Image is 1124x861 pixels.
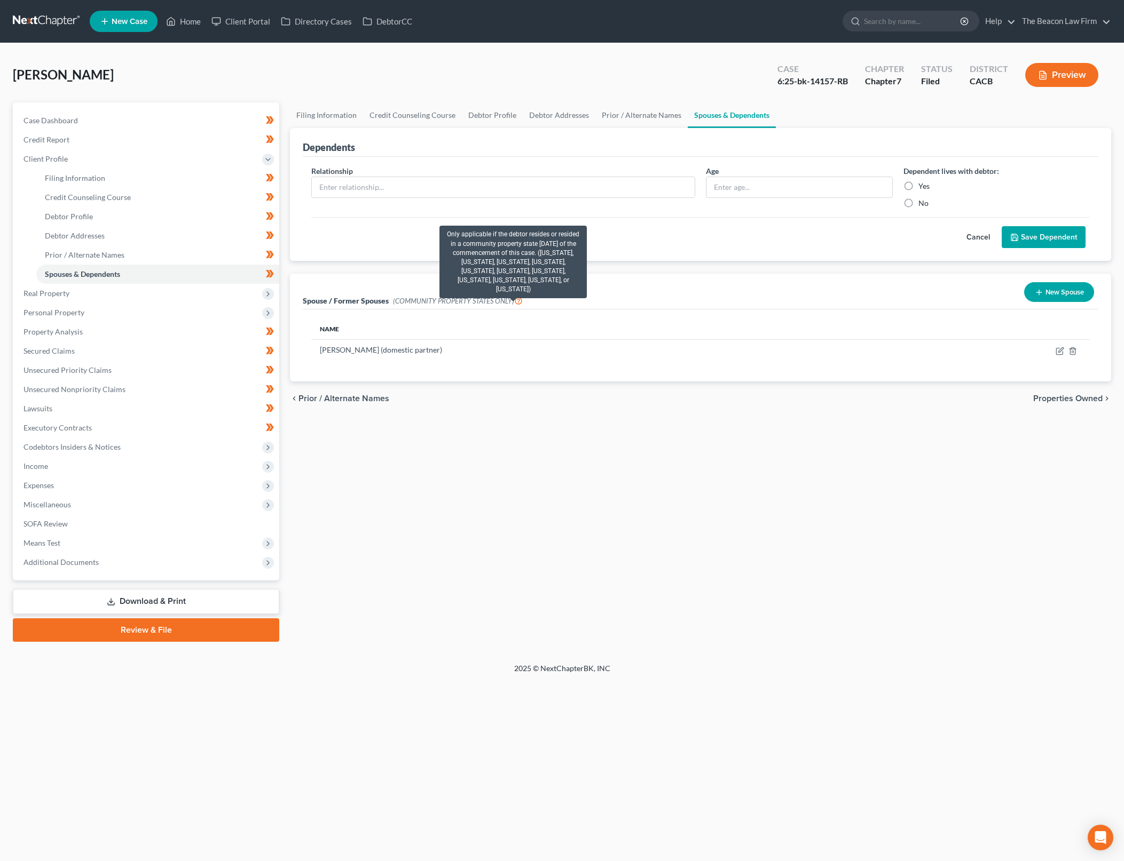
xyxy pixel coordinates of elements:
[36,169,279,188] a: Filing Information
[13,67,114,82] span: [PERSON_NAME]
[23,538,60,547] span: Means Test
[864,11,962,31] input: Search by name...
[1033,394,1111,403] button: Properties Owned chevron_right
[1002,226,1086,249] button: Save Dependent
[45,269,120,278] span: Spouses & Dependents
[45,231,105,240] span: Debtor Addresses
[23,327,83,336] span: Property Analysis
[15,514,279,533] a: SOFA Review
[13,618,279,642] a: Review & File
[921,75,953,87] div: Filed
[439,226,587,298] div: Only applicable if the debtor resides or resided in a community property state [DATE] of the comm...
[462,102,523,128] a: Debtor Profile
[955,227,1002,248] button: Cancel
[311,166,353,176] span: Relationship
[303,141,355,154] div: Dependents
[45,212,93,221] span: Debtor Profile
[15,341,279,361] a: Secured Claims
[206,12,276,31] a: Client Portal
[45,250,124,259] span: Prior / Alternate Names
[276,12,357,31] a: Directory Cases
[290,102,363,128] a: Filing Information
[45,173,105,182] span: Filing Information
[15,111,279,130] a: Case Dashboard
[23,519,68,528] span: SOFA Review
[298,394,389,403] span: Prior / Alternate Names
[903,165,999,177] label: Dependent lives with debtor:
[1017,12,1111,31] a: The Beacon Law Firm
[23,154,68,163] span: Client Profile
[13,589,279,614] a: Download & Print
[921,63,953,75] div: Status
[23,289,69,298] span: Real Property
[23,557,99,567] span: Additional Documents
[1024,282,1094,302] button: New Spouse
[706,177,892,197] input: Enter age...
[706,165,719,177] label: Age
[1088,825,1113,850] div: Open Intercom Messenger
[311,340,907,360] td: [PERSON_NAME] (domestic partner)
[23,404,52,413] span: Lawsuits
[23,116,78,125] span: Case Dashboard
[23,423,92,432] span: Executory Contracts
[1033,394,1103,403] span: Properties Owned
[23,385,125,394] span: Unsecured Nonpriority Claims
[36,245,279,265] a: Prior / Alternate Names
[688,102,776,128] a: Spouses & Dependents
[290,394,389,403] button: chevron_left Prior / Alternate Names
[393,297,523,305] span: (COMMUNITY PROPERTY STATES ONLY)
[15,361,279,380] a: Unsecured Priority Claims
[258,663,867,682] div: 2025 © NextChapterBK, INC
[1025,63,1098,87] button: Preview
[23,365,112,374] span: Unsecured Priority Claims
[15,322,279,341] a: Property Analysis
[303,296,389,305] span: Spouse / Former Spouses
[15,130,279,149] a: Credit Report
[918,198,929,209] label: No
[918,181,930,192] label: Yes
[15,418,279,437] a: Executory Contracts
[970,75,1008,87] div: CACB
[23,481,54,490] span: Expenses
[865,63,904,75] div: Chapter
[36,226,279,245] a: Debtor Addresses
[312,177,695,197] input: Enter relationship...
[777,63,848,75] div: Case
[45,193,131,202] span: Credit Counseling Course
[23,308,84,317] span: Personal Property
[980,12,1016,31] a: Help
[1103,394,1111,403] i: chevron_right
[23,442,121,451] span: Codebtors Insiders & Notices
[311,318,907,339] th: Name
[970,63,1008,75] div: District
[23,346,75,355] span: Secured Claims
[161,12,206,31] a: Home
[36,265,279,284] a: Spouses & Dependents
[23,500,71,509] span: Miscellaneous
[357,12,418,31] a: DebtorCC
[290,394,298,403] i: chevron_left
[15,380,279,399] a: Unsecured Nonpriority Claims
[595,102,688,128] a: Prior / Alternate Names
[23,135,69,144] span: Credit Report
[36,207,279,226] a: Debtor Profile
[363,102,462,128] a: Credit Counseling Course
[865,75,904,87] div: Chapter
[36,188,279,207] a: Credit Counseling Course
[523,102,595,128] a: Debtor Addresses
[112,18,147,26] span: New Case
[897,76,901,86] span: 7
[15,399,279,418] a: Lawsuits
[777,75,848,87] div: 6:25-bk-14157-RB
[23,461,48,471] span: Income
